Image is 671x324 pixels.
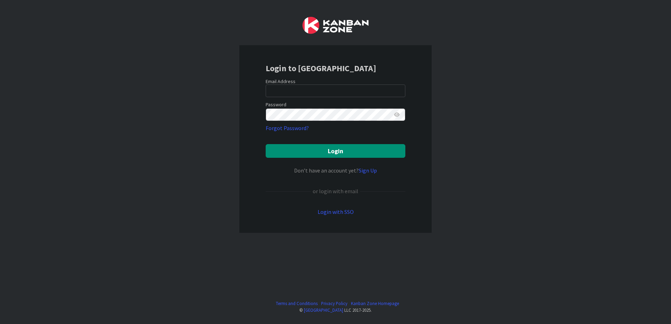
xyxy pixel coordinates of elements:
[266,144,405,158] button: Login
[303,17,368,34] img: Kanban Zone
[318,208,354,215] a: Login with SSO
[311,187,360,195] div: or login with email
[351,300,399,307] a: Kanban Zone Homepage
[304,307,343,313] a: [GEOGRAPHIC_DATA]
[276,300,318,307] a: Terms and Conditions
[266,166,405,175] div: Don’t have an account yet?
[272,307,399,313] div: © LLC 2017- 2025 .
[321,300,347,307] a: Privacy Policy
[266,63,376,74] b: Login to [GEOGRAPHIC_DATA]
[266,101,286,108] label: Password
[359,167,377,174] a: Sign Up
[266,78,295,85] label: Email Address
[266,124,309,132] a: Forgot Password?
